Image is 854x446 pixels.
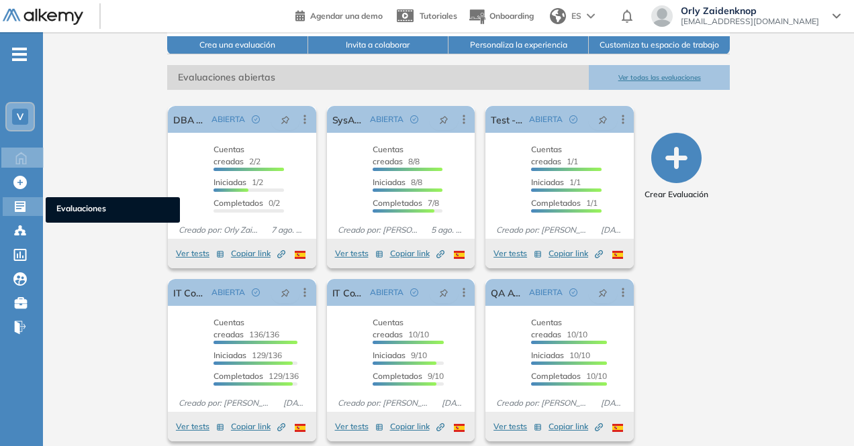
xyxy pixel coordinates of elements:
span: Creado por: [PERSON_NAME] [332,224,426,236]
span: Cuentas creadas [213,144,244,166]
button: pushpin [588,109,618,130]
span: Completados [531,198,581,208]
button: Ver tests [176,419,224,435]
span: Agendar una demo [310,11,383,21]
button: Copiar link [549,419,603,435]
span: Evaluaciones [56,203,169,217]
span: ABIERTA [529,113,563,125]
a: DBA K8S Test [173,106,206,133]
img: Logo [3,9,83,25]
span: pushpin [281,114,290,125]
button: pushpin [429,109,459,130]
span: Onboarding [489,11,534,21]
button: Ver tests [335,245,383,262]
span: 8/8 [373,177,422,187]
span: Cuentas creadas [213,317,244,339]
span: [EMAIL_ADDRESS][DOMAIN_NAME] [681,16,819,27]
span: ES [571,10,581,22]
button: Crea una evaluación [167,36,307,54]
span: 9/10 [373,350,427,360]
span: check-circle [410,288,418,296]
span: 1/1 [531,177,581,187]
button: pushpin [271,282,300,303]
img: ESP [295,424,305,432]
span: 7/8 [373,198,439,208]
span: pushpin [439,114,448,125]
span: Orly Zaidenknop [681,5,819,16]
img: arrow [587,13,595,19]
span: 9/10 [373,371,444,381]
span: 129/136 [213,350,282,360]
span: Iniciadas [531,350,564,360]
span: 1/1 [531,198,598,208]
iframe: Chat Widget [787,382,854,446]
button: pushpin [429,282,459,303]
button: Ver tests [176,245,224,262]
button: Onboarding [468,2,534,31]
img: ESP [454,424,465,432]
span: Creado por: [PERSON_NAME] [491,397,595,409]
span: Cuentas creadas [373,144,404,166]
button: Copiar link [549,245,603,262]
span: pushpin [439,287,448,298]
a: QA Analyst VT [491,279,524,306]
img: ESP [612,424,623,432]
button: Ver todas las evaluaciones [589,65,729,90]
span: Crear Evaluación [645,188,708,201]
span: 0/2 [213,198,280,208]
span: 10/10 [531,350,590,360]
span: Completados [373,371,422,381]
span: Copiar link [231,421,285,433]
span: Iniciadas [213,177,246,187]
span: Iniciadas [373,350,406,360]
span: Iniciadas [213,350,246,360]
span: Completados [373,198,422,208]
span: Cuentas creadas [531,317,562,339]
span: Tutoriales [420,11,457,21]
span: pushpin [598,287,608,298]
span: check-circle [569,288,577,296]
img: ESP [454,251,465,259]
a: Test - AWS [491,106,524,133]
span: 1/1 [531,144,578,166]
span: Completados [531,371,581,381]
span: [DATE] [596,224,628,236]
span: 1/2 [213,177,263,187]
a: IT Consultant SR [332,279,365,306]
span: Cuentas creadas [373,317,404,339]
span: [DATE] [278,397,311,409]
span: Completados [213,371,263,381]
img: ESP [612,251,623,259]
span: 136/136 [213,317,279,339]
img: ESP [295,251,305,259]
span: 5 ago. 2025 [426,224,469,236]
span: Creado por: [PERSON_NAME] [491,224,595,236]
button: Customiza tu espacio de trabajo [589,36,729,54]
span: Copiar link [549,421,603,433]
span: check-circle [410,115,418,123]
a: SysAdmin Networking [332,106,365,133]
span: check-circle [252,288,260,296]
button: pushpin [271,109,300,130]
span: ABIERTA [370,286,404,298]
button: Ver tests [493,245,542,262]
span: check-circle [569,115,577,123]
button: Copiar link [390,245,444,262]
span: Copiar link [231,247,285,260]
span: Iniciadas [531,177,564,187]
span: Completados [213,198,263,208]
span: ABIERTA [529,286,563,298]
span: Creado por: [PERSON_NAME] [173,397,277,409]
button: Ver tests [493,419,542,435]
span: pushpin [281,287,290,298]
button: Copiar link [390,419,444,435]
span: 10/10 [373,317,429,339]
a: Agendar una demo [295,7,383,23]
a: IT Consultant SR [173,279,206,306]
span: ABIERTA [370,113,404,125]
button: Copiar link [231,245,285,262]
span: Copiar link [549,247,603,260]
span: Copiar link [390,421,444,433]
span: 8/8 [373,144,420,166]
i: - [12,53,27,56]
